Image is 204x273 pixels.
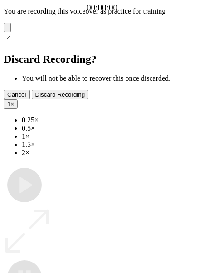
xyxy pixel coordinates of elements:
li: 1.5× [22,141,200,149]
li: 0.5× [22,124,200,132]
button: Cancel [4,90,30,99]
a: 00:00:00 [87,3,117,13]
button: 1× [4,99,18,109]
span: 1 [7,101,10,107]
li: 2× [22,149,200,157]
button: Discard Recording [32,90,89,99]
li: 0.25× [22,116,200,124]
li: 1× [22,132,200,141]
li: You will not be able to recover this once discarded. [22,74,200,83]
h2: Discard Recording? [4,53,200,65]
p: You are recording this voiceover as practice for training [4,7,200,15]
